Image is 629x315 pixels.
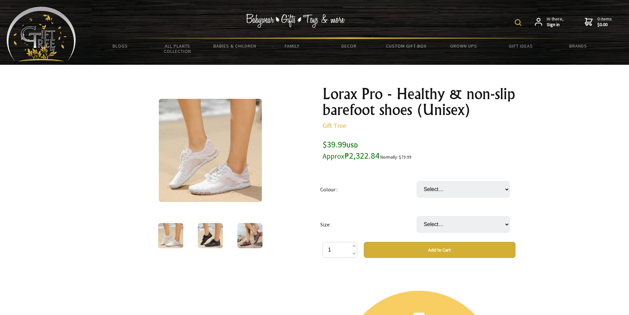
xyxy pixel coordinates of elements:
a: Grown Ups [435,39,492,53]
a: BLOGS [92,39,149,53]
small: Approx [323,152,344,161]
a: Hi there,Sign in [535,16,564,28]
a: Babies & Children [206,39,263,53]
a: Custom Gift Box [378,39,435,53]
a: 0 items$0.00 [585,16,612,28]
img: Lorax Pro - Healthy & non-slip barefoot shoes (Unisex) [237,223,262,248]
span: USD [346,141,358,149]
img: Lorax Pro - Healthy & non-slip barefoot shoes (Unisex) [158,223,183,248]
h1: Lorax Pro - Healthy & non-slip barefoot shoes (Unisex) [323,86,515,118]
span: 0 items [597,16,612,28]
a: Decor [321,39,378,53]
a: Gift Tree [323,121,346,130]
span: Hi there, [547,16,564,28]
a: Brands [549,39,607,53]
img: Babywear - Gifts - Toys & more [246,14,345,28]
button: Add to Cart [364,242,515,258]
strong: $0.00 [597,22,612,28]
img: Lorax Pro - Healthy & non-slip barefoot shoes (Unisex) [159,99,262,202]
td: Size: [320,207,417,242]
small: Normally: $79.99 [380,154,411,160]
img: Lorax Pro - Healthy & non-slip barefoot shoes (Unisex) [198,223,223,248]
strong: Sign in [547,22,564,28]
a: All Plants Collection [149,39,206,58]
span: $39.99 ₱2,322.84 [323,139,379,161]
a: Family [263,39,320,53]
img: Babyware - Gifts - Toys and more... [7,7,76,61]
td: Colour : [320,172,417,207]
a: Gift Ideas [492,39,549,53]
img: product search [515,19,521,26]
